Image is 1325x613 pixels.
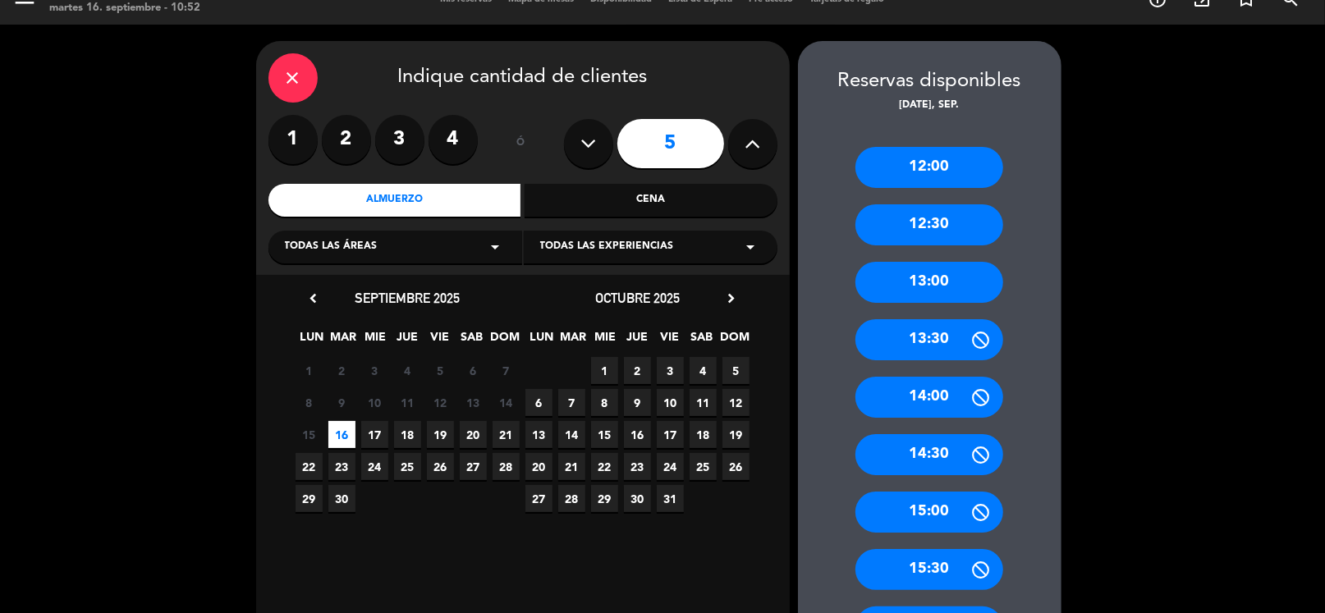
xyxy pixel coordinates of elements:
span: 31 [657,485,684,512]
span: 29 [296,485,323,512]
span: JUE [394,327,421,355]
span: 8 [591,389,618,416]
span: 11 [690,389,717,416]
span: 14 [493,389,520,416]
span: 14 [558,421,585,448]
span: 12 [722,389,750,416]
div: 13:00 [855,262,1003,303]
i: arrow_drop_down [741,237,761,257]
span: 16 [624,421,651,448]
i: chevron_left [305,290,323,307]
div: 12:00 [855,147,1003,188]
span: 27 [460,453,487,480]
span: 6 [525,389,552,416]
span: 22 [296,453,323,480]
span: 4 [690,357,717,384]
span: 1 [591,357,618,384]
span: 9 [624,389,651,416]
span: LUN [528,327,555,355]
span: 18 [690,421,717,448]
span: 15 [296,421,323,448]
span: 25 [690,453,717,480]
div: 14:30 [855,434,1003,475]
span: MAR [560,327,587,355]
span: 29 [591,485,618,512]
i: arrow_drop_down [486,237,506,257]
label: 1 [268,115,318,164]
span: 2 [624,357,651,384]
div: ó [494,115,548,172]
span: 20 [460,421,487,448]
span: 11 [394,389,421,416]
div: Reservas disponibles [798,66,1061,98]
span: 26 [427,453,454,480]
span: MIE [362,327,389,355]
span: 27 [525,485,552,512]
span: JUE [624,327,651,355]
span: 12 [427,389,454,416]
span: 30 [328,485,355,512]
span: MIE [592,327,619,355]
span: 5 [722,357,750,384]
span: 28 [493,453,520,480]
span: 3 [657,357,684,384]
span: 17 [361,421,388,448]
span: Todas las áreas [285,239,378,255]
span: 4 [394,357,421,384]
span: 23 [624,453,651,480]
span: SAB [458,327,485,355]
span: 1 [296,357,323,384]
span: DOM [490,327,517,355]
span: 16 [328,421,355,448]
div: 12:30 [855,204,1003,245]
div: Indique cantidad de clientes [268,53,777,103]
span: 19 [722,421,750,448]
span: 25 [394,453,421,480]
span: LUN [298,327,325,355]
span: 30 [624,485,651,512]
span: 9 [328,389,355,416]
span: 21 [493,421,520,448]
span: 18 [394,421,421,448]
span: 15 [591,421,618,448]
span: 13 [525,421,552,448]
i: chevron_right [723,290,740,307]
div: [DATE], sep. [798,98,1061,114]
span: 5 [427,357,454,384]
span: 8 [296,389,323,416]
div: Cena [525,184,777,217]
div: 13:30 [855,319,1003,360]
span: 6 [460,357,487,384]
span: 24 [657,453,684,480]
span: 20 [525,453,552,480]
span: 21 [558,453,585,480]
span: 13 [460,389,487,416]
i: close [283,68,303,88]
span: 19 [427,421,454,448]
span: 7 [558,389,585,416]
span: SAB [688,327,715,355]
label: 4 [429,115,478,164]
span: Todas las experiencias [540,239,674,255]
label: 3 [375,115,424,164]
span: MAR [330,327,357,355]
span: 10 [657,389,684,416]
div: 15:00 [855,492,1003,533]
span: septiembre 2025 [355,290,461,306]
span: 22 [591,453,618,480]
span: 2 [328,357,355,384]
span: 3 [361,357,388,384]
span: 23 [328,453,355,480]
span: 24 [361,453,388,480]
span: octubre 2025 [595,290,680,306]
span: 17 [657,421,684,448]
label: 2 [322,115,371,164]
div: Almuerzo [268,184,521,217]
span: VIE [656,327,683,355]
span: 28 [558,485,585,512]
span: VIE [426,327,453,355]
span: 7 [493,357,520,384]
span: 26 [722,453,750,480]
span: DOM [720,327,747,355]
div: 14:00 [855,377,1003,418]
